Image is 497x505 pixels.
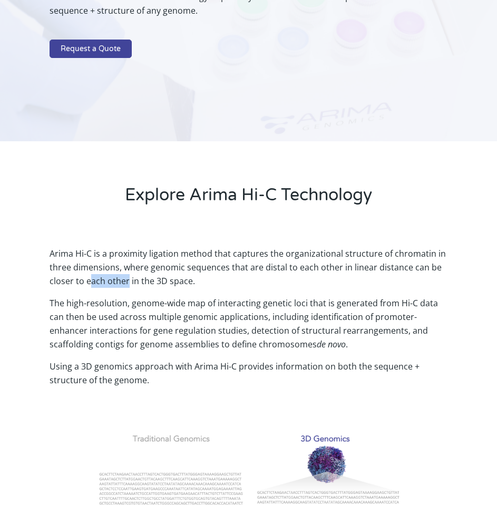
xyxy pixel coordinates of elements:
[50,40,132,59] a: Request a Quote
[50,183,447,215] h2: Explore Arima Hi-C Technology
[317,338,346,350] i: de novo
[50,296,447,360] p: The high-resolution, genome-wide map of interacting genetic loci that is generated from Hi-C data...
[50,247,447,296] p: Arima Hi-C is a proximity ligation method that captures the organizational structure of chromatin...
[50,360,447,387] p: Using a 3D genomics approach with Arima Hi-C provides information on both the sequence + structur...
